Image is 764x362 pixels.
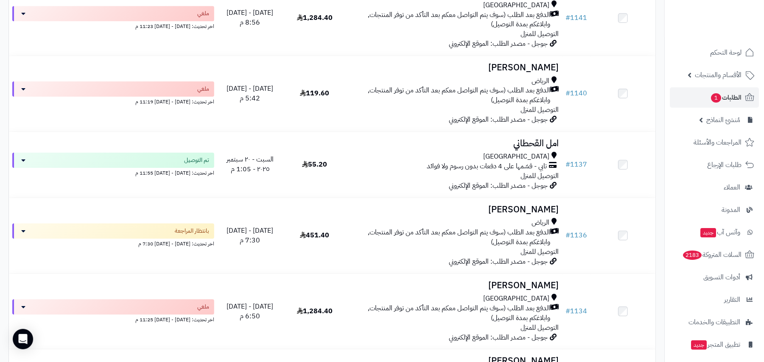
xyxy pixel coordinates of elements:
[302,159,327,170] span: 55.20
[12,97,214,106] div: اخر تحديث: [DATE] - [DATE] 11:19 م
[670,87,759,108] a: الطلبات1
[566,230,588,240] a: #1136
[724,181,740,193] span: العملاء
[670,222,759,242] a: وآتس آبجديد
[350,205,559,214] h3: [PERSON_NAME]
[449,332,548,343] span: جوجل - مصدر الطلب: الموقع الإلكتروني
[690,339,740,351] span: تطبيق المتجر
[691,340,707,350] span: جديد
[670,245,759,265] a: السلات المتروكة2183
[297,306,333,316] span: 1,284.40
[566,88,571,98] span: #
[449,114,548,125] span: جوجل - مصدر الطلب: الموقع الإلكتروني
[197,85,209,93] span: ملغي
[700,228,716,237] span: جديد
[670,177,759,198] a: العملاء
[297,13,333,23] span: 1,284.40
[227,8,274,28] span: [DATE] - [DATE] 8:56 م
[521,247,559,257] span: التوصيل للمنزل
[670,42,759,63] a: لوحة التحكم
[227,226,274,245] span: [DATE] - [DATE] 7:30 م
[300,88,329,98] span: 119.60
[350,228,550,247] span: الدفع بعد الطلب (سوف يتم التواصل معكم بعد التأكد من توفر المنتجات, وابلاغكم بمدة التوصيل)
[566,306,571,316] span: #
[688,316,740,328] span: التطبيقات والخدمات
[12,239,214,248] div: اخر تحديث: [DATE] - [DATE] 7:30 م
[724,294,740,306] span: التقارير
[670,267,759,287] a: أدوات التسويق
[706,114,740,126] span: مُنشئ النماذج
[484,152,550,162] span: [GEOGRAPHIC_DATA]
[484,294,550,304] span: [GEOGRAPHIC_DATA]
[449,39,548,49] span: جوجل - مصدر الطلب: الموقع الإلكتروني
[350,86,550,105] span: الدفع بعد الطلب (سوف يتم التواصل معكم بعد التأكد من توفر المنتجات, وابلاغكم بمدة التوصيل)
[566,13,588,23] a: #1141
[197,9,209,18] span: ملغي
[521,171,559,181] span: التوصيل للمنزل
[197,303,209,311] span: ملغي
[700,226,740,238] span: وآتس آب
[175,227,209,235] span: بانتظار المراجعة
[12,315,214,323] div: اخر تحديث: [DATE] - [DATE] 11:25 م
[227,84,274,103] span: [DATE] - [DATE] 5:42 م
[703,271,740,283] span: أدوات التسويق
[449,181,548,191] span: جوجل - مصدر الطلب: الموقع الإلكتروني
[710,47,742,58] span: لوحة التحكم
[722,204,740,216] span: المدونة
[227,154,274,174] span: السبت - ٢٠ سبتمبر ٢٠٢٥ - 1:05 م
[711,93,721,103] span: 1
[521,323,559,333] span: التوصيل للمنزل
[710,92,742,103] span: الطلبات
[683,251,702,260] span: 2183
[484,0,550,10] span: [GEOGRAPHIC_DATA]
[566,230,571,240] span: #
[566,159,571,170] span: #
[427,162,547,171] span: تابي - قسّمها على 4 دفعات بدون رسوم ولا فوائد
[350,63,559,72] h3: [PERSON_NAME]
[670,132,759,153] a: المراجعات والأسئلة
[449,256,548,267] span: جوجل - مصدر الطلب: الموقع الإلكتروني
[670,200,759,220] a: المدونة
[670,312,759,332] a: التطبيقات والخدمات
[566,13,571,23] span: #
[670,334,759,355] a: تطبيق المتجرجديد
[566,306,588,316] a: #1134
[350,139,559,148] h3: امل القحطاني
[300,230,329,240] span: 451.40
[532,76,550,86] span: الرياض
[566,88,588,98] a: #1140
[695,69,742,81] span: الأقسام والمنتجات
[706,24,756,42] img: logo-2.png
[12,168,214,177] div: اخر تحديث: [DATE] - [DATE] 11:55 م
[521,29,559,39] span: التوصيل للمنزل
[350,10,550,30] span: الدفع بعد الطلب (سوف يتم التواصل معكم بعد التأكد من توفر المنتجات, وابلاغكم بمدة التوصيل)
[670,290,759,310] a: التقارير
[12,21,214,30] div: اخر تحديث: [DATE] - [DATE] 11:23 م
[694,136,742,148] span: المراجعات والأسئلة
[227,301,274,321] span: [DATE] - [DATE] 6:50 م
[566,159,588,170] a: #1137
[521,105,559,115] span: التوصيل للمنزل
[13,329,33,349] div: Open Intercom Messenger
[682,249,742,261] span: السلات المتروكة
[350,304,550,323] span: الدفع بعد الطلب (سوف يتم التواصل معكم بعد التأكد من توفر المنتجات, وابلاغكم بمدة التوصيل)
[184,156,209,164] span: تم التوصيل
[350,281,559,290] h3: [PERSON_NAME]
[707,159,742,171] span: طلبات الإرجاع
[532,218,550,228] span: الرياض
[670,155,759,175] a: طلبات الإرجاع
